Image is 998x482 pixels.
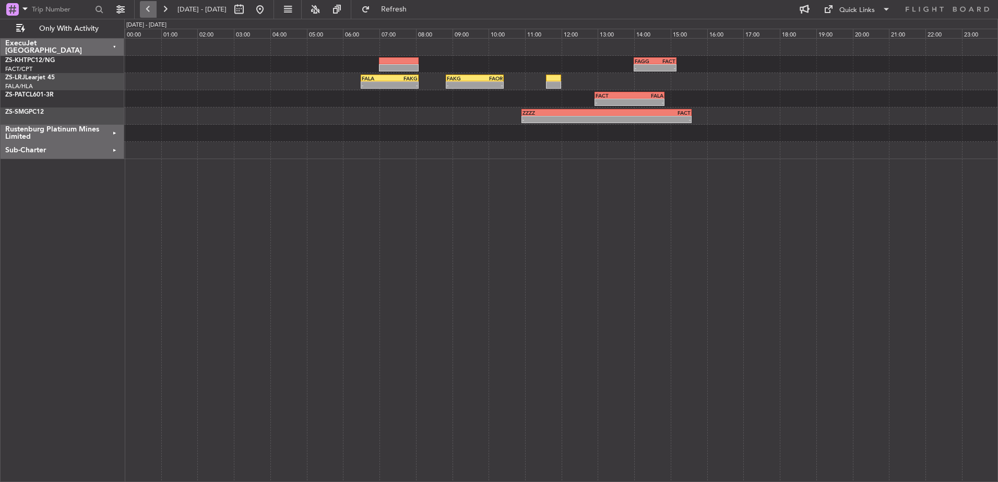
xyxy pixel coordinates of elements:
div: FAOR [474,75,502,81]
div: - [607,116,691,123]
button: Refresh [357,1,419,18]
div: 20:00 [853,29,889,38]
span: [DATE] - [DATE] [177,5,227,14]
div: 14:00 [634,29,671,38]
div: - [655,65,675,71]
div: FAGG [635,58,655,64]
div: FALA [362,75,389,81]
div: 16:00 [707,29,744,38]
div: ZZZZ [522,110,607,116]
div: - [596,99,629,105]
span: ZS-PAT [5,92,26,98]
div: 11:00 [525,29,562,38]
span: Refresh [372,6,416,13]
button: Only With Activity [11,20,113,37]
div: Quick Links [839,5,875,16]
div: 12:00 [562,29,598,38]
div: FAKG [390,75,418,81]
div: 08:00 [416,29,453,38]
div: - [362,82,389,88]
div: 01:00 [161,29,198,38]
div: FALA [629,92,663,99]
div: - [522,116,607,123]
div: - [447,82,474,88]
div: FAKG [447,75,474,81]
div: 06:00 [343,29,379,38]
div: FACT [596,92,629,99]
div: 07:00 [379,29,416,38]
div: 02:00 [197,29,234,38]
div: - [635,65,655,71]
div: 13:00 [598,29,634,38]
div: FACT [655,58,675,64]
button: Quick Links [818,1,896,18]
div: 18:00 [780,29,816,38]
div: 19:00 [816,29,853,38]
div: 15:00 [671,29,707,38]
div: 22:00 [925,29,962,38]
span: ZS-LRJ [5,75,25,81]
div: 00:00 [125,29,161,38]
div: - [474,82,502,88]
div: 04:00 [270,29,307,38]
div: 05:00 [307,29,343,38]
a: ZS-SMGPC12 [5,109,44,115]
span: ZS-KHT [5,57,27,64]
input: Trip Number [32,2,92,17]
div: FACT [607,110,691,116]
div: 17:00 [743,29,780,38]
a: FALA/HLA [5,82,33,90]
div: [DATE] - [DATE] [126,21,167,30]
div: 10:00 [489,29,525,38]
div: 03:00 [234,29,270,38]
a: FACT/CPT [5,65,32,73]
div: 21:00 [889,29,925,38]
span: Only With Activity [27,25,110,32]
a: ZS-KHTPC12/NG [5,57,55,64]
a: ZS-PATCL601-3R [5,92,54,98]
a: ZS-LRJLearjet 45 [5,75,55,81]
div: - [390,82,418,88]
div: - [629,99,663,105]
span: ZS-SMG [5,109,29,115]
div: 09:00 [453,29,489,38]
